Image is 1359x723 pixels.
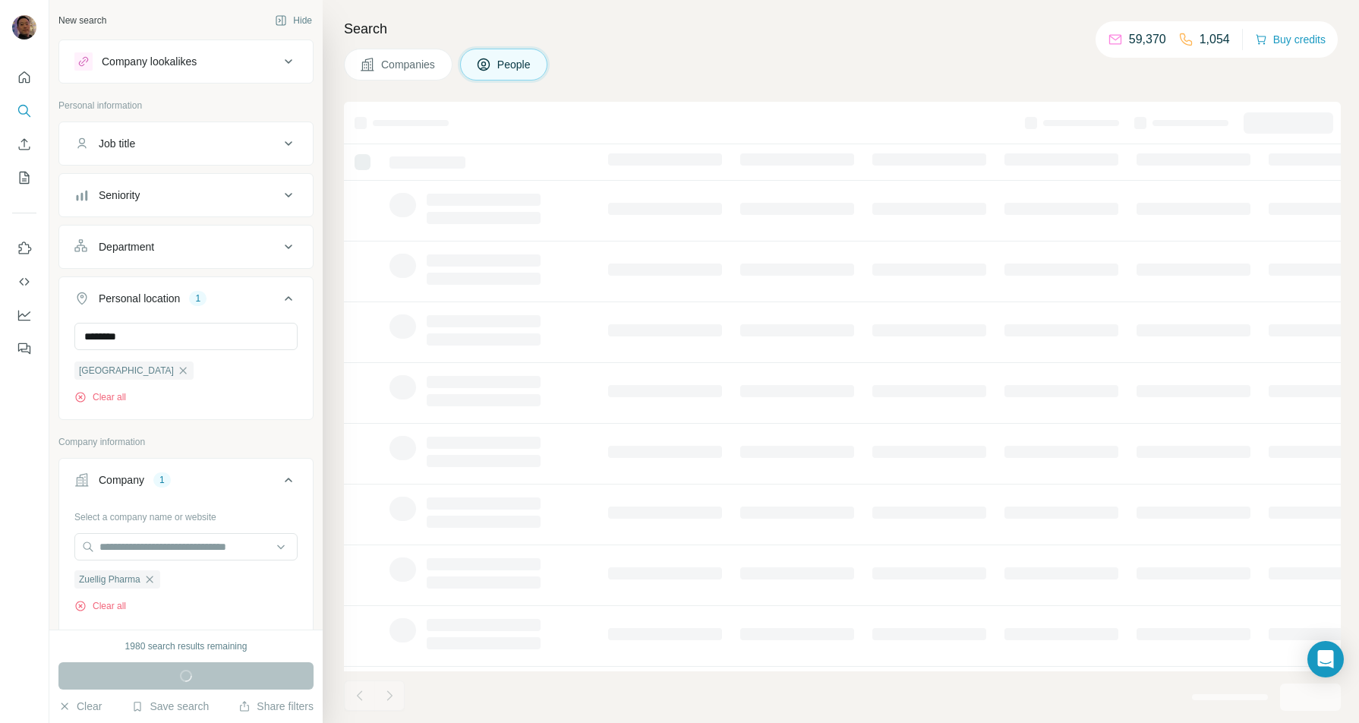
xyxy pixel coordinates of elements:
[59,280,313,323] button: Personal location1
[131,699,209,714] button: Save search
[58,14,106,27] div: New search
[1200,30,1230,49] p: 1,054
[12,268,36,295] button: Use Surfe API
[58,435,314,449] p: Company information
[79,364,174,377] span: [GEOGRAPHIC_DATA]
[381,57,437,72] span: Companies
[12,164,36,191] button: My lists
[58,99,314,112] p: Personal information
[12,15,36,39] img: Avatar
[12,97,36,125] button: Search
[99,136,135,151] div: Job title
[74,599,126,613] button: Clear all
[1129,30,1166,49] p: 59,370
[79,573,140,586] span: Zuellig Pharma
[99,188,140,203] div: Seniority
[59,125,313,162] button: Job title
[12,235,36,262] button: Use Surfe on LinkedIn
[1255,29,1326,50] button: Buy credits
[59,229,313,265] button: Department
[12,64,36,91] button: Quick start
[99,472,144,488] div: Company
[74,390,126,404] button: Clear all
[264,9,323,32] button: Hide
[12,335,36,362] button: Feedback
[12,302,36,329] button: Dashboard
[12,131,36,158] button: Enrich CSV
[99,239,154,254] div: Department
[102,54,197,69] div: Company lookalikes
[1307,641,1344,677] div: Open Intercom Messenger
[344,18,1341,39] h4: Search
[74,504,298,524] div: Select a company name or website
[189,292,207,305] div: 1
[238,699,314,714] button: Share filters
[59,177,313,213] button: Seniority
[59,462,313,504] button: Company1
[59,43,313,80] button: Company lookalikes
[153,473,171,487] div: 1
[497,57,532,72] span: People
[58,699,102,714] button: Clear
[99,291,180,306] div: Personal location
[125,639,248,653] div: 1980 search results remaining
